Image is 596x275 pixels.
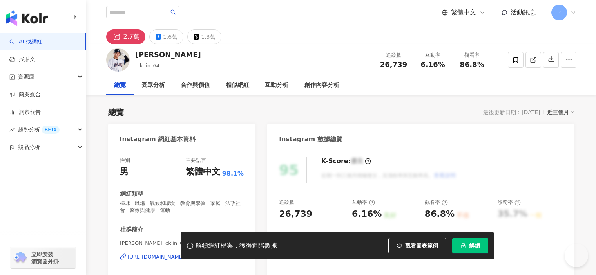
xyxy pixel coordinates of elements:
[9,127,15,133] span: rise
[114,81,126,90] div: 總覽
[201,31,215,42] div: 1.3萬
[141,81,165,90] div: 受眾分析
[498,199,521,206] div: 漲粉率
[460,61,484,68] span: 86.8%
[120,226,143,234] div: 社群簡介
[265,81,288,90] div: 互動分析
[181,81,210,90] div: 合作與價值
[405,243,438,249] span: 觀看圖表範例
[31,251,59,265] span: 立即安裝 瀏覽器外掛
[460,243,466,248] span: lock
[136,63,162,68] span: c.k.lin_64_
[18,121,60,138] span: 趨勢分析
[9,38,42,46] a: searchAI 找網紅
[186,166,220,178] div: 繁體中文
[452,238,488,253] button: 解鎖
[120,157,130,164] div: 性別
[352,199,375,206] div: 互動率
[18,138,40,156] span: 競品分析
[420,61,445,68] span: 6.16%
[149,29,183,44] button: 1.6萬
[13,252,28,264] img: chrome extension
[388,238,446,253] button: 觀看圖表範例
[511,9,536,16] span: 活動訊息
[352,208,382,220] div: 6.16%
[547,107,574,117] div: 近三個月
[136,50,201,59] div: [PERSON_NAME]
[9,91,41,99] a: 商案媒合
[379,51,409,59] div: 追蹤數
[108,107,124,118] div: 總覽
[10,247,76,268] a: chrome extension立即安裝 瀏覽器外掛
[557,8,560,17] span: P
[418,51,448,59] div: 互動率
[120,200,244,214] span: 棒球 · 職場 · 氣候和環境 · 教育與學習 · 家庭 · 法政社會 · 醫療與健康 · 運動
[425,208,455,220] div: 86.8%
[279,135,342,144] div: Instagram 數據總覽
[6,10,48,26] img: logo
[425,199,448,206] div: 觀看率
[457,51,487,59] div: 觀看率
[106,48,130,72] img: KOL Avatar
[279,208,312,220] div: 26,739
[380,60,407,68] span: 26,739
[120,166,129,178] div: 男
[9,108,41,116] a: 洞察報告
[222,169,244,178] span: 98.1%
[170,9,176,15] span: search
[196,242,277,250] div: 解鎖網紅檔案，獲得進階數據
[163,31,177,42] div: 1.6萬
[186,157,206,164] div: 主要語言
[226,81,249,90] div: 相似網紅
[304,81,339,90] div: 創作內容分析
[187,29,221,44] button: 1.3萬
[9,56,35,63] a: 找貼文
[483,109,540,115] div: 最後更新日期：[DATE]
[106,29,145,44] button: 2.7萬
[469,243,480,249] span: 解鎖
[42,126,60,134] div: BETA
[451,8,476,17] span: 繁體中文
[120,190,143,198] div: 網紅類型
[279,199,294,206] div: 追蹤數
[120,135,196,144] div: Instagram 網紅基本資料
[321,157,371,165] div: K-Score :
[123,31,139,42] div: 2.7萬
[18,68,34,86] span: 資源庫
